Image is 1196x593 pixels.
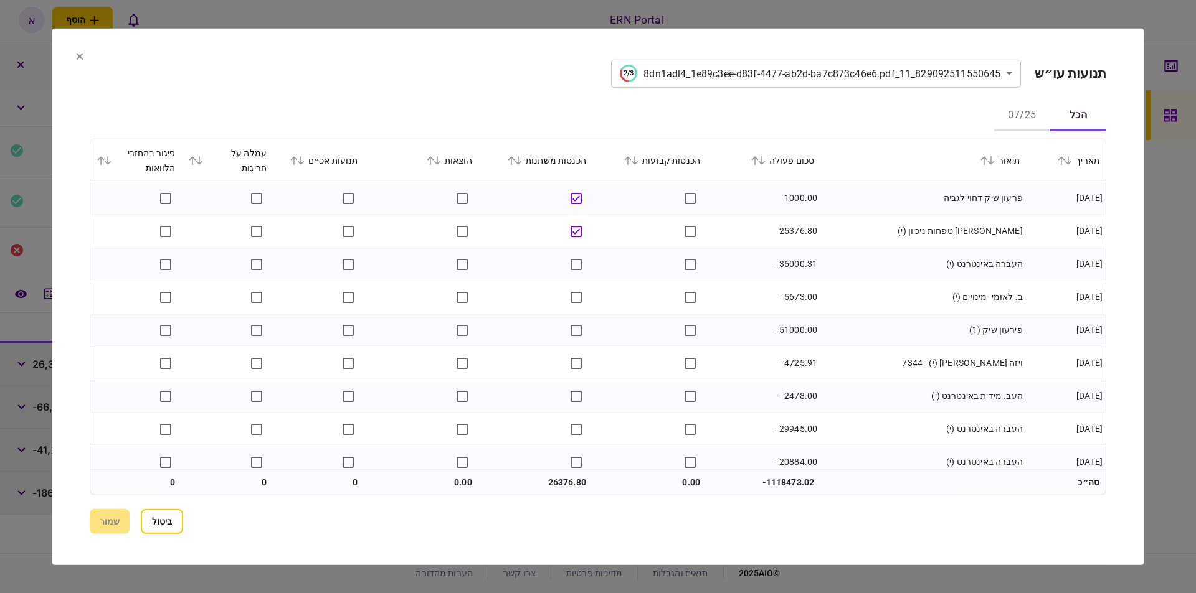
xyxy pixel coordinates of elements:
[592,470,706,495] td: 0.00
[371,152,472,167] div: הוצאות
[620,65,1000,82] div: 829092511550645_11_8dn1adl4_1e89c3ee-d83f-4477-ab2d-ba7c873c46e6.pdf
[706,248,820,281] td: -36000.31
[182,470,273,495] td: 0
[827,152,1020,167] div: תיאור
[1026,182,1106,215] td: [DATE]
[1032,152,1099,167] div: תאריך
[820,446,1026,479] td: העברה באינטרנט (י)
[624,69,634,77] text: 2/3
[273,470,364,495] td: 0
[1026,380,1106,413] td: [DATE]
[820,314,1026,347] td: פירעון שיק (1)
[141,509,183,534] button: ביטול
[706,380,820,413] td: -2478.00
[706,470,820,495] td: -1118473.02
[820,215,1026,248] td: [PERSON_NAME] טפחות ניכיון (י)
[485,152,586,167] div: הכנסות משתנות
[994,101,1050,131] button: 07/25
[706,314,820,347] td: -51000.00
[706,347,820,380] td: -4725.91
[1026,446,1106,479] td: [DATE]
[820,347,1026,380] td: ויזה [PERSON_NAME] (י) - 7344
[706,182,820,215] td: 1000.00
[706,446,820,479] td: -20884.00
[1026,413,1106,446] td: [DATE]
[706,413,820,446] td: -29945.00
[820,413,1026,446] td: העברה באינטרנט (י)
[1035,65,1106,81] h2: תנועות עו״ש
[188,145,267,175] div: עמלה על חריגות
[820,182,1026,215] td: פרעון שיק דחוי לגביה
[279,152,358,167] div: תנועות אכ״ם
[1026,470,1106,495] td: סה״כ
[820,248,1026,281] td: העברה באינטרנט (י)
[1026,347,1106,380] td: [DATE]
[599,152,700,167] div: הכנסות קבועות
[820,380,1026,413] td: העב. מידית באינטרנט (י)
[1026,314,1106,347] td: [DATE]
[364,470,478,495] td: 0.00
[706,281,820,314] td: -5673.00
[1026,248,1106,281] td: [DATE]
[1026,281,1106,314] td: [DATE]
[478,470,592,495] td: 26376.80
[90,470,182,495] td: 0
[706,215,820,248] td: 25376.80
[97,145,176,175] div: פיגור בהחזרי הלוואות
[820,281,1026,314] td: ב. לאומי- מינויים (י)
[713,152,814,167] div: סכום פעולה
[1026,215,1106,248] td: [DATE]
[1050,101,1106,131] button: הכל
